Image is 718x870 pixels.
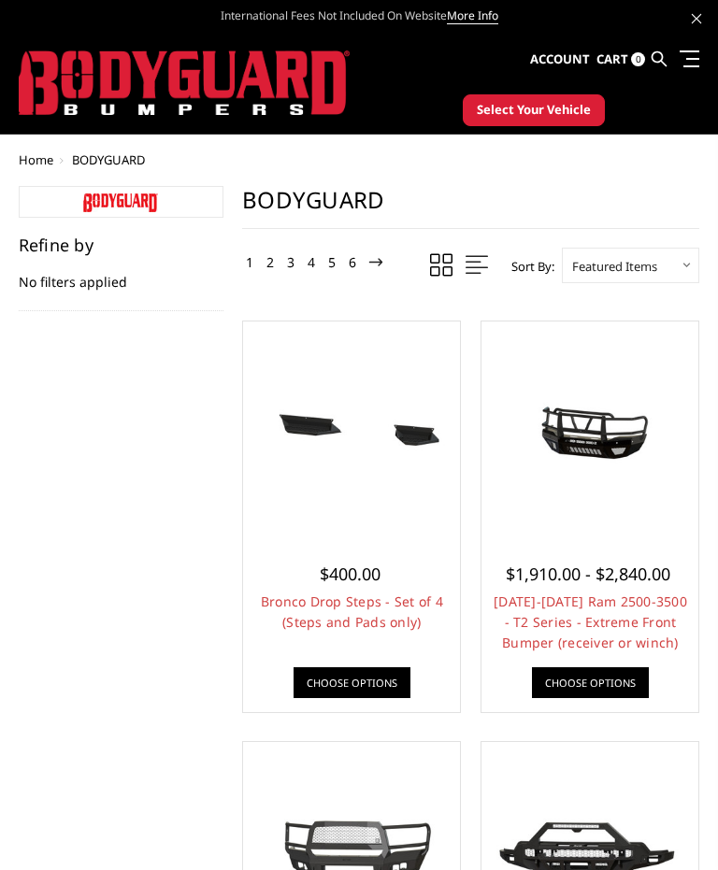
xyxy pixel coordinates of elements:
[284,253,297,272] a: 3
[19,151,53,168] a: Home
[530,35,590,85] a: Account
[346,253,359,272] a: 6
[631,52,645,66] span: 0
[248,326,455,534] a: Bronco Drop Steps - Set of 4 (Steps and Pads only) Bronco Drop Steps - Set of 4 (Steps and Pads o...
[19,50,350,116] img: BODYGUARD BUMPERS
[19,236,224,311] div: No filters applied
[486,381,694,478] img: 2019-2025 Ram 2500-3500 - T2 Series - Extreme Front Bumper (receiver or winch)
[72,151,145,168] span: BODYGUARD
[243,253,256,272] a: 1
[463,94,605,126] button: Select Your Vehicle
[530,50,590,67] span: Account
[596,35,645,85] a: Cart 0
[494,592,687,651] a: [DATE]-[DATE] Ram 2500-3500 - T2 Series - Extreme Front Bumper (receiver or winch)
[19,236,224,253] h5: Refine by
[447,7,498,24] a: More Info
[625,780,718,870] iframe: Chat Widget
[325,253,338,272] a: 5
[477,101,591,120] span: Select Your Vehicle
[261,592,443,631] a: Bronco Drop Steps - Set of 4 (Steps and Pads only)
[294,667,410,698] a: Choose Options
[305,253,318,272] a: 4
[532,667,649,698] a: Choose Options
[596,50,628,67] span: Cart
[501,252,554,280] label: Sort By:
[486,326,694,534] a: 2019-2025 Ram 2500-3500 - T2 Series - Extreme Front Bumper (receiver or winch) 2019-2025 Ram 2500...
[242,186,699,229] h1: BODYGUARD
[320,563,381,585] span: $400.00
[506,563,670,585] span: $1,910.00 - $2,840.00
[264,253,277,272] a: 2
[248,373,455,486] img: Bronco Drop Steps - Set of 4 (Steps and Pads only)
[83,193,158,212] img: bodyguard-logoonly-red_1544544210__99040.original.jpg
